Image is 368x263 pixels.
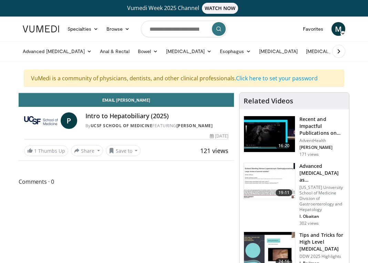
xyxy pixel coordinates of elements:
[141,21,227,37] input: Search topics, interventions
[299,185,345,212] p: [US_STATE] University School of Medicine Division of Gastroenterology and Hepatology
[299,145,345,150] p: [PERSON_NAME]
[210,133,228,139] div: [DATE]
[302,44,356,58] a: [MEDICAL_DATA]
[299,22,327,36] a: Favorites
[134,44,162,58] a: Bowel
[19,44,96,58] a: Advanced [MEDICAL_DATA]
[23,26,59,32] img: VuMedi Logo
[24,112,58,129] img: UCSF School of Medicine
[299,221,319,226] p: 302 views
[19,3,349,14] a: Vumedi Week 2025 ChannelWATCH NOW
[299,254,345,259] p: DDW 2025 Highlights
[19,93,234,107] a: Email [PERSON_NAME]
[299,152,319,157] p: 171 views
[244,116,345,157] a: 16:20 Recent and Impactful Publications on EUS ERCP AdventHealth [PERSON_NAME] 171 views
[24,70,344,87] div: VuMedi is a community of physicians, dentists, and other clinical professionals.
[96,44,134,58] a: Anal & Rectal
[34,148,37,154] span: 1
[200,146,228,155] span: 121 views
[299,214,345,219] p: I. Obaitan
[61,112,77,129] a: P
[106,145,141,156] button: Save to
[162,44,216,58] a: [MEDICAL_DATA]
[236,74,318,82] a: Click here to set your password
[24,145,68,156] a: 1 Thumbs Up
[299,138,345,143] p: AdventHealth
[102,22,134,36] a: Browse
[299,163,345,183] h3: Advanced [MEDICAL_DATA] as [MEDICAL_DATA] for Oncology
[244,163,295,199] img: 58c37352-0f18-404b-877c-4edf0f1669c9.150x105_q85_crop-smart_upscale.jpg
[19,177,234,186] span: Comments 0
[176,123,213,129] a: [PERSON_NAME]
[244,97,293,105] h4: Related Videos
[299,116,345,136] h3: Recent and Impactful Publications on EUS ERCP
[216,44,255,58] a: Esophagus
[71,145,103,156] button: Share
[91,123,153,129] a: UCSF School of Medicine
[244,163,345,226] a: 19:11 Advanced [MEDICAL_DATA] as [MEDICAL_DATA] for Oncology [US_STATE] University School of Medi...
[244,116,295,152] img: bb7b621e-0c81-448b-9bfc-ed83df58b958.150x105_q85_crop-smart_upscale.jpg
[299,232,345,252] h3: Tips and Tricks for High Level [MEDICAL_DATA]
[276,189,292,196] span: 19:11
[85,123,228,129] div: By FEATURING
[202,3,238,14] span: WATCH NOW
[276,142,292,149] span: 16:20
[63,22,102,36] a: Specialties
[255,44,302,58] a: [MEDICAL_DATA]
[331,22,345,36] a: M
[85,112,228,120] h4: Intro to Hepatobiliary (2025)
